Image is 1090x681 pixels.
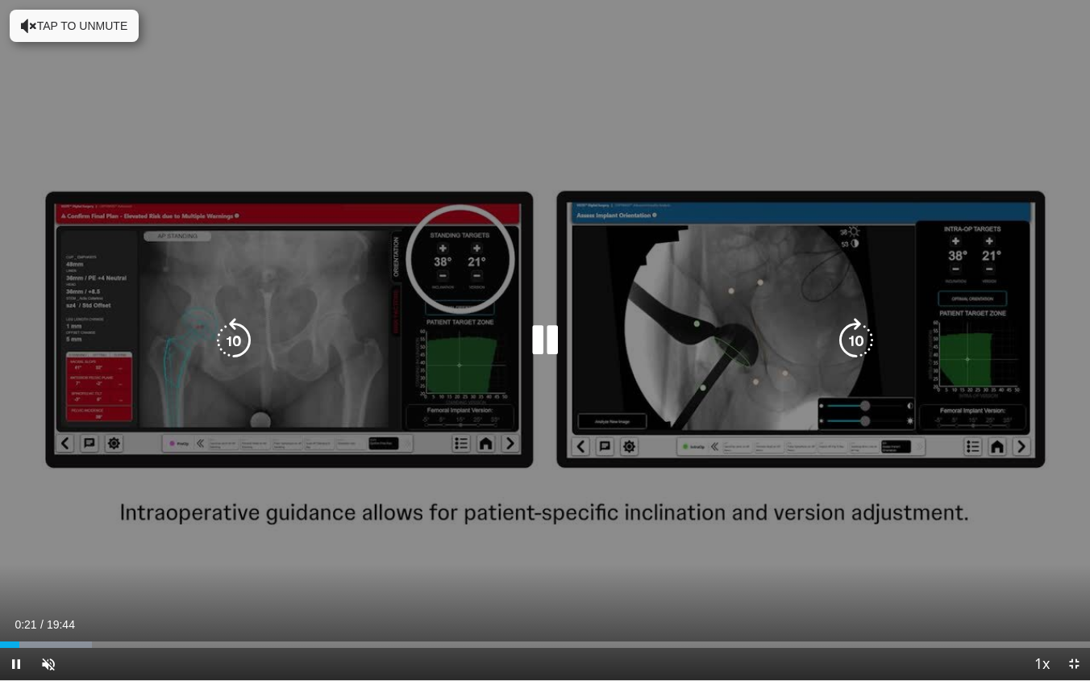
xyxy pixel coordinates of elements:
[1026,648,1058,680] button: Playback Rate
[40,618,44,631] span: /
[10,10,139,42] button: Tap to unmute
[15,618,36,631] span: 0:21
[47,618,75,631] span: 19:44
[1058,648,1090,680] button: Exit Fullscreen
[32,648,64,680] button: Unmute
